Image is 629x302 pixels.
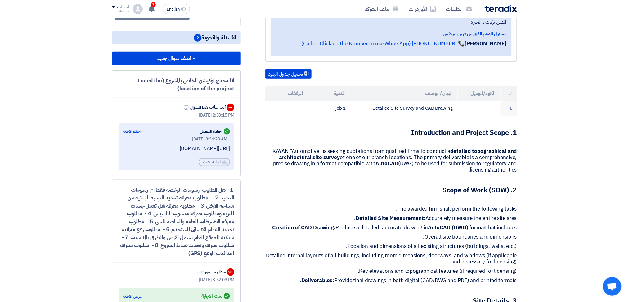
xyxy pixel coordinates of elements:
p: Overall site boundaries and dimensions. [265,234,517,240]
button: تحميل جدول البنود [265,69,312,79]
strong: Detailed Site Measurement: [356,214,425,222]
a: ملف الشركة [360,2,404,16]
div: اجابة العميل [200,127,230,136]
div: اخفاء الاجابة [123,128,141,135]
div: [DATE] 3:52:03 PM [119,277,234,283]
div: أنت سألت هذا السؤال [182,104,226,111]
div: [DATE] 2:53:15 PM [119,112,234,118]
strong: 2. Scope of Work (SOW) [443,185,517,195]
strong: [PERSON_NAME] [465,40,506,48]
div: １- هل المطلوب رسومات الرخصه فقط ام رسومات التنفيذ ２- مطلوب معرفة تحديد النسبه البنائيه من مساحة ا... [119,186,234,258]
th: الكمية [308,86,351,101]
div: Open chat [603,277,622,296]
div: مسئول الدعم الفني من فريق تيرادكس [276,31,506,37]
strong: Creation of CAD Drawing: [272,224,336,231]
div: اجابة مفيدة [199,158,230,166]
strong: AutoCAD (DWG) format [428,224,486,231]
strong: 1. Introduction and Project Scope [411,127,517,138]
div: [URL][DOMAIN_NAME] [123,145,230,152]
p: Produce a detailed, accurate drawing in that includes: [265,225,517,231]
strong: AutoCAD [376,160,398,167]
div: [DATE] 8:34:23 AM - [123,136,230,142]
td: 1 [501,101,517,116]
div: Mostafa [112,10,130,13]
a: الطلبات [441,2,477,16]
th: البيان/الوصف [351,86,458,101]
div: عرض الاجابة [123,293,142,300]
div: YM [227,268,234,276]
img: Teradix logo [485,5,517,12]
button: + أضف سؤال جديد [112,52,241,65]
strong: detailed topographical and architectural site survey [279,147,517,161]
p: Key elevations and topographical features (if required for licensing). [265,268,517,274]
th: المرفقات [265,86,308,101]
p: Provide final drawings in both digital (CAD/DWG and PDF) and printed formats. [265,277,517,284]
p: Location and dimensions of all existing structures (buildings, walls, etc.). [265,243,517,249]
span: الجيزة, [GEOGRAPHIC_DATA] ,[STREET_ADDRESS] محمد بهي الدين بركات , الجيزة [276,11,506,26]
th: الكود/الموديل [458,86,501,101]
span: 2 [194,34,201,42]
p: Detailed internal layouts of all buildings, including room dimensions, doorways, and windows (if ... [265,253,517,265]
div: تمت الاجابة [201,292,230,300]
p: KAYAN "Automotive" is seeking quotations from qualified firms to conduct a of one of our branch l... [265,148,517,173]
strong: Deliverables: [301,277,335,284]
a: 📞 [PHONE_NUMBER] (Call or Click on the Number to use WhatsApp) [301,40,465,48]
div: انا محتاج لوكيشن الخاص بالمشروع (I need the location of the project) [119,77,234,93]
p: The awarded firm shall perform the following tasks: [265,206,517,212]
button: English [163,4,190,14]
td: Detailed Site Survey and CAD Drawing [351,101,458,116]
span: الأسئلة والأجوبة [194,34,236,42]
div: الحساب [117,5,130,10]
img: profile_test.png [133,4,143,14]
p: Accurately measure the entire site area. [265,215,517,222]
div: سؤال من مورد آخر [197,269,226,275]
div: MH [227,104,234,111]
td: 1 job [308,101,351,116]
th: # [501,86,517,101]
a: الأوردرات [404,2,441,16]
span: 7 [151,2,156,7]
span: English [167,7,180,11]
